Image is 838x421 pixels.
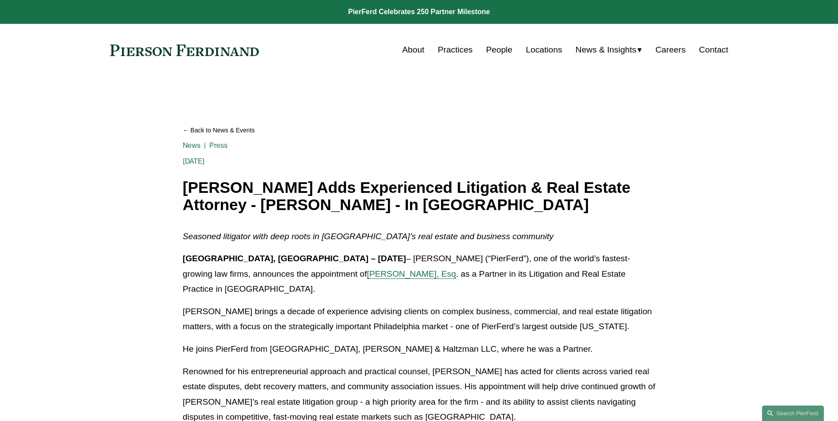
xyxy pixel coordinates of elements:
a: Search this site [762,406,824,421]
p: [PERSON_NAME] brings a decade of experience advising clients on complex business, commercial, and... [183,304,656,335]
a: News [183,141,201,150]
a: Careers [656,41,686,58]
span: [DATE] [183,157,205,165]
a: [PERSON_NAME], Esq [367,269,456,278]
h1: [PERSON_NAME] Adds Experienced Litigation & Real Estate Attorney - [PERSON_NAME] - In [GEOGRAPHIC... [183,179,656,213]
strong: [GEOGRAPHIC_DATA], [GEOGRAPHIC_DATA] – [DATE] [183,254,406,263]
p: – [PERSON_NAME] (“PierFerd”), one of the world’s fastest-growing law firms, announces the appoint... [183,251,656,297]
a: Back to News & Events [183,123,656,138]
p: He joins PierFerd from [GEOGRAPHIC_DATA], [PERSON_NAME] & Haltzman LLC, where he was a Partner. [183,342,656,357]
a: Press [209,141,228,150]
a: About [402,41,425,58]
a: folder dropdown [576,41,642,58]
a: Locations [526,41,562,58]
a: Contact [699,41,728,58]
span: News & Insights [576,42,637,58]
em: Seasoned litigator with deep roots in [GEOGRAPHIC_DATA]’s real estate and business community [183,232,554,241]
a: People [486,41,512,58]
a: Practices [438,41,473,58]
